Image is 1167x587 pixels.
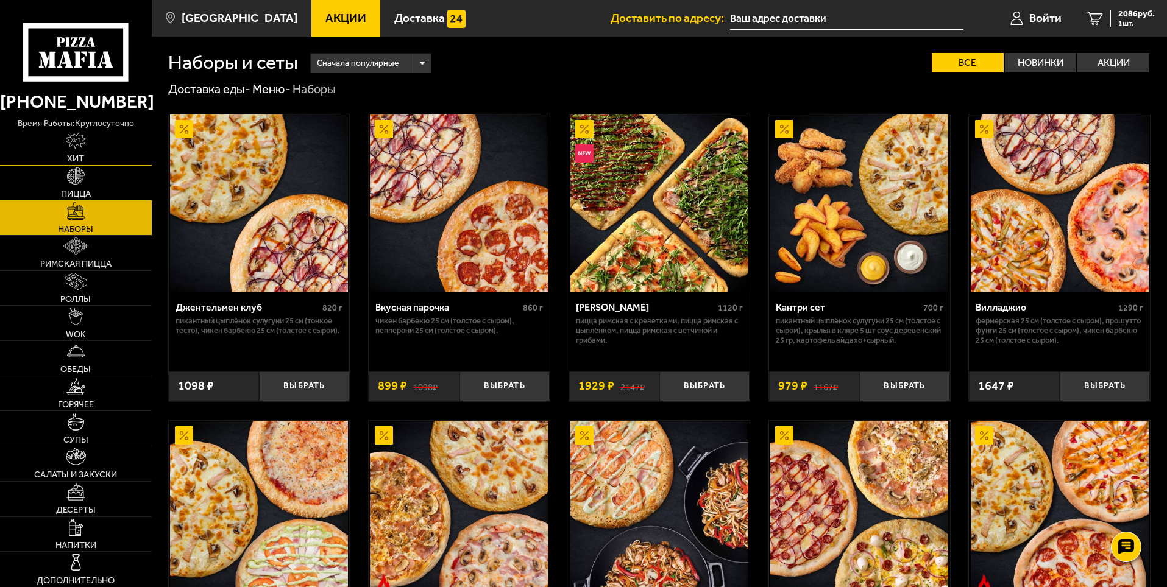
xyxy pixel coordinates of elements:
[923,303,943,313] span: 700 г
[37,576,115,585] span: Дополнительно
[1029,12,1062,24] span: Войти
[932,53,1004,72] label: Все
[1005,53,1077,72] label: Новинки
[40,259,112,268] span: Римская пицца
[369,114,550,292] a: АкционныйВкусная парочка
[578,380,614,392] span: 1929 ₽
[575,120,594,138] img: Акционный
[569,114,750,292] a: АкционныйНовинкаМама Миа
[730,7,963,30] input: Ваш адрес доставки
[975,120,993,138] img: Акционный
[252,82,291,96] a: Меню-
[370,114,548,292] img: Вкусная парочка
[1118,19,1155,27] span: 1 шт.
[620,380,645,392] s: 2147 ₽
[1077,53,1149,72] label: Акции
[176,301,320,313] div: Джентельмен клуб
[58,225,93,233] span: Наборы
[63,435,88,444] span: Супы
[459,371,550,401] button: Выбрать
[394,12,445,24] span: Доставка
[523,303,543,313] span: 860 г
[375,120,393,138] img: Акционный
[170,114,348,292] img: Джентельмен клуб
[575,144,594,163] img: Новинка
[778,380,807,392] span: 979 ₽
[322,303,342,313] span: 820 г
[576,301,715,313] div: [PERSON_NAME]
[776,316,943,345] p: Пикантный цыплёнок сулугуни 25 см (толстое с сыром), крылья в кляре 5 шт соус деревенский 25 гр, ...
[317,52,399,75] span: Сначала популярные
[1060,371,1150,401] button: Выбрать
[976,316,1143,345] p: Фермерская 25 см (толстое с сыром), Прошутто Фунги 25 см (толстое с сыром), Чикен Барбекю 25 см (...
[969,114,1150,292] a: АкционныйВилладжио
[775,426,793,445] img: Акционный
[975,426,993,445] img: Акционный
[293,82,336,97] div: Наборы
[859,371,949,401] button: Выбрать
[611,12,730,24] span: Доставить по адресу:
[978,380,1014,392] span: 1647 ₽
[182,12,297,24] span: [GEOGRAPHIC_DATA]
[770,114,948,292] img: Кантри сет
[169,114,350,292] a: АкционныйДжентельмен клуб
[718,303,743,313] span: 1120 г
[259,371,349,401] button: Выбрать
[375,316,543,336] p: Чикен Барбекю 25 см (толстое с сыром), Пепперони 25 см (толстое с сыром).
[570,114,748,292] img: Мама Миа
[176,316,343,336] p: Пикантный цыплёнок сулугуни 25 см (тонкое тесто), Чикен Барбекю 25 см (толстое с сыром).
[67,154,84,163] span: Хит
[56,505,96,514] span: Десерты
[58,400,94,409] span: Горячее
[575,426,594,445] img: Акционный
[175,120,193,138] img: Акционный
[769,114,950,292] a: АкционныйКантри сет
[1118,303,1143,313] span: 1290 г
[175,426,193,445] img: Акционный
[378,380,407,392] span: 899 ₽
[775,120,793,138] img: Акционный
[66,330,86,339] span: WOK
[375,301,520,313] div: Вкусная парочка
[60,295,91,303] span: Роллы
[55,541,96,549] span: Напитки
[413,380,438,392] s: 1098 ₽
[178,380,214,392] span: 1098 ₽
[168,82,250,96] a: Доставка еды-
[576,316,743,345] p: Пицца Римская с креветками, Пицца Римская с цыплёнком, Пицца Римская с ветчиной и грибами.
[776,301,920,313] div: Кантри сет
[60,365,91,373] span: Обеды
[659,371,750,401] button: Выбрать
[61,189,91,198] span: Пицца
[375,426,393,445] img: Акционный
[976,301,1115,313] div: Вилладжио
[814,380,838,392] s: 1167 ₽
[971,114,1149,292] img: Вилладжио
[168,53,298,72] h1: Наборы и сеты
[447,10,466,28] img: 15daf4d41897b9f0e9f617042186c801.svg
[325,12,366,24] span: Акции
[1118,10,1155,18] span: 2086 руб.
[34,470,117,479] span: Салаты и закуски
